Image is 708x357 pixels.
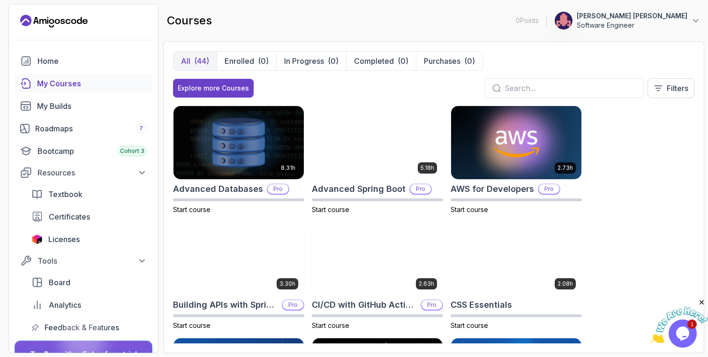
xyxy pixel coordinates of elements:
[354,55,394,67] p: Completed
[451,182,534,196] h2: AWS for Developers
[120,147,144,155] span: Cohort 3
[173,205,211,213] span: Start course
[139,125,143,132] span: 7
[312,321,349,329] span: Start course
[37,78,147,89] div: My Courses
[648,78,694,98] button: Filters
[31,235,43,244] img: jetbrains icon
[35,123,147,134] div: Roadmaps
[346,52,416,70] button: Completed(0)
[555,12,572,30] img: user profile image
[37,100,147,112] div: My Builds
[49,299,81,311] span: Analytics
[464,55,475,67] div: (0)
[167,13,212,28] h2: courses
[312,106,443,179] img: Advanced Spring Boot card
[667,83,688,94] p: Filters
[328,55,339,67] div: (0)
[38,167,147,178] div: Resources
[173,222,304,296] img: Building APIs with Spring Boot card
[173,321,211,329] span: Start course
[15,164,152,181] button: Resources
[48,234,80,245] span: Licenses
[181,55,190,67] p: All
[451,205,488,213] span: Start course
[225,55,254,67] p: Enrolled
[15,252,152,269] button: Tools
[284,55,324,67] p: In Progress
[173,298,278,311] h2: Building APIs with Spring Boot
[258,55,269,67] div: (0)
[557,280,573,288] p: 2.08h
[279,280,295,288] p: 3.30h
[178,84,249,93] div: Explore more Courses
[312,205,349,213] span: Start course
[539,184,559,194] p: Pro
[173,182,263,196] h2: Advanced Databases
[557,164,573,172] p: 2.73h
[283,300,303,310] p: Pro
[38,145,147,157] div: Bootcamp
[26,185,152,204] a: textbook
[451,106,581,179] img: AWS for Developers card
[26,273,152,292] a: board
[451,222,581,296] img: CSS Essentials card
[48,189,83,200] span: Textbook
[312,298,417,311] h2: CI/CD with GitHub Actions
[554,11,700,30] button: user profile image[PERSON_NAME] [PERSON_NAME]Software Engineer
[15,52,152,70] a: home
[505,83,636,94] input: Search...
[15,142,152,160] a: bootcamp
[49,277,70,288] span: Board
[15,97,152,115] a: builds
[217,52,276,70] button: Enrolled(0)
[26,207,152,226] a: certificates
[416,52,482,70] button: Purchases(0)
[268,184,288,194] p: Pro
[650,298,708,343] iframe: chat widget
[421,164,434,172] p: 5.18h
[26,318,152,337] a: feedback
[26,296,152,314] a: analytics
[38,255,147,266] div: Tools
[20,14,88,29] a: Landing page
[424,55,460,67] p: Purchases
[15,119,152,138] a: roadmaps
[398,55,408,67] div: (0)
[451,298,512,311] h2: CSS Essentials
[516,16,539,25] p: 0 Points
[410,184,431,194] p: Pro
[38,55,147,67] div: Home
[49,211,90,222] span: Certificates
[15,74,152,93] a: courses
[577,11,687,21] p: [PERSON_NAME] [PERSON_NAME]
[276,52,346,70] button: In Progress(0)
[194,55,209,67] div: (44)
[451,321,488,329] span: Start course
[173,79,254,98] button: Explore more Courses
[312,222,443,296] img: CI/CD with GitHub Actions card
[422,300,442,310] p: Pro
[45,322,119,333] span: Feedback & Features
[26,230,152,249] a: licenses
[173,52,217,70] button: All(44)
[312,182,406,196] h2: Advanced Spring Boot
[281,164,295,172] p: 8.31h
[577,21,687,30] p: Software Engineer
[173,106,304,179] img: Advanced Databases card
[419,280,434,288] p: 2.63h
